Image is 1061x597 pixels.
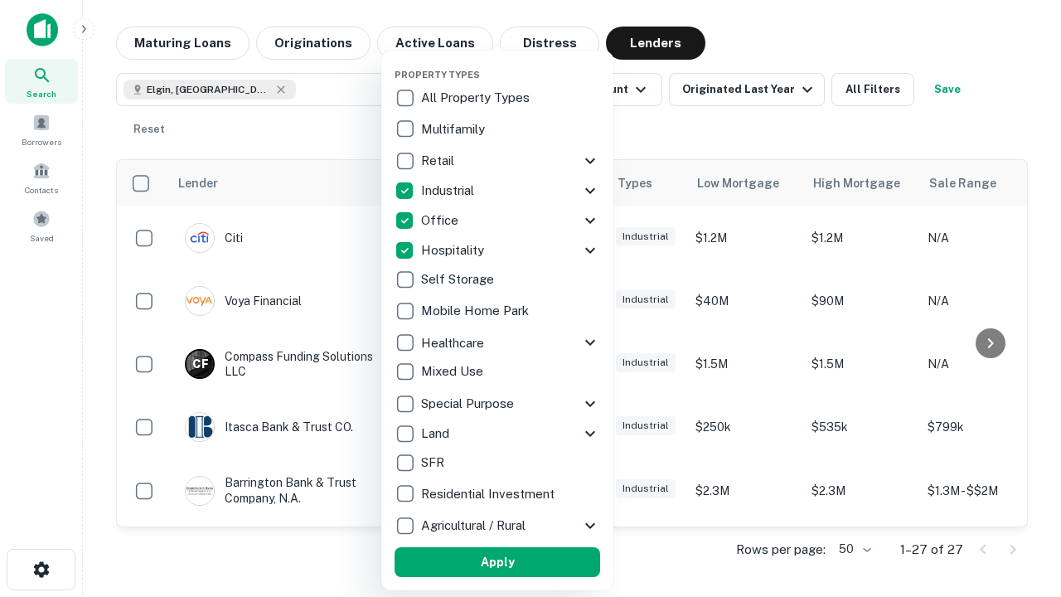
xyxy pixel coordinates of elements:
span: Property Types [395,70,480,80]
p: Office [421,211,462,231]
div: Hospitality [395,235,600,265]
p: SFR [421,453,448,473]
div: Industrial [395,176,600,206]
p: Healthcare [421,333,487,353]
p: Hospitality [421,240,487,260]
p: Multifamily [421,119,488,139]
div: Land [395,419,600,449]
div: Healthcare [395,328,600,357]
p: Self Storage [421,269,497,289]
p: Mobile Home Park [421,301,532,321]
p: Mixed Use [421,362,487,381]
p: Special Purpose [421,394,517,414]
div: Agricultural / Rural [395,511,600,541]
iframe: Chat Widget [978,411,1061,491]
p: All Property Types [421,88,533,108]
div: Office [395,206,600,235]
p: Retail [421,151,458,171]
div: Retail [395,146,600,176]
p: Agricultural / Rural [421,516,529,536]
p: Industrial [421,181,477,201]
div: Special Purpose [395,389,600,419]
p: Residential Investment [421,484,558,504]
button: Apply [395,547,600,577]
p: Land [421,424,453,444]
